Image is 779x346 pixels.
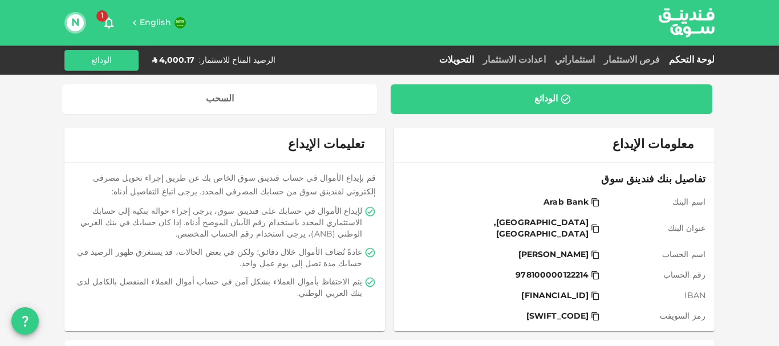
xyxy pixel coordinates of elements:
a: اعدادت الاستثمار [478,56,550,64]
button: الودائع [64,50,139,71]
span: [GEOGRAPHIC_DATA], [GEOGRAPHIC_DATA] [410,217,589,240]
div: الودائع [534,93,558,105]
a: الودائع [391,84,712,114]
a: التحويلات [435,56,478,64]
a: استثماراتي [550,56,599,64]
span: تفاصيل بنك فندينق سوق [403,172,705,188]
div: ʢ 4,000.17 [152,55,194,66]
a: فرص الاستثمار [599,56,664,64]
span: لإيداع الأموال في حسابك على فندينق سوق، يرجى إجراء حوالة بنكية إلى حسابك الاستثماري المحدد باستخد... [76,206,362,240]
span: يتم الاحتفاظ بأموال العملاء بشكل آمن في حساب أموال العملاء المنفصل بالكامل لدى بنك العربي الوطني. [76,276,362,299]
span: Arab Bank [543,197,589,208]
img: logo [644,1,729,44]
span: English [140,19,171,27]
span: تعليمات الإيداع [288,137,364,153]
span: عادةً تُضاف الأموال خلال دقائق؛ ولكن في بعض الحالات، قد يستغرق ظهور الرصيد في حسابك مدة تصل إلى ي... [76,247,362,270]
span: IBAN [604,290,705,302]
div: السحب [206,93,234,105]
span: 1 [96,10,108,22]
span: رمز السويفت [604,311,705,322]
span: [PERSON_NAME] [518,249,589,260]
span: 978100000122214 [516,270,589,281]
a: logo [659,1,715,44]
span: معلومات الإيداع [612,137,694,153]
button: N [67,14,84,31]
span: قم بإيداع الأموال في حساب فندينق سوق الخاص بك عن طريق إجراء تحويل مصرفي إلكتروني لفندينق سوق من ح... [93,174,376,196]
span: رقم الحساب [604,270,705,281]
span: اسم الحساب [604,249,705,260]
button: 1 [98,11,120,34]
button: question [11,307,39,335]
span: اسم البنك [604,197,705,208]
span: [FINANCIAL_ID] [521,290,589,302]
img: flag-sa.b9a346574cdc8950dd34b50780441f57.svg [175,17,186,29]
a: السحب [62,84,377,114]
a: لوحة التحكم [664,56,715,64]
div: الرصيد المتاح للاستثمار : [199,55,275,66]
span: [SWIFT_CODE] [526,311,589,322]
span: عنوان البنك [604,223,705,234]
